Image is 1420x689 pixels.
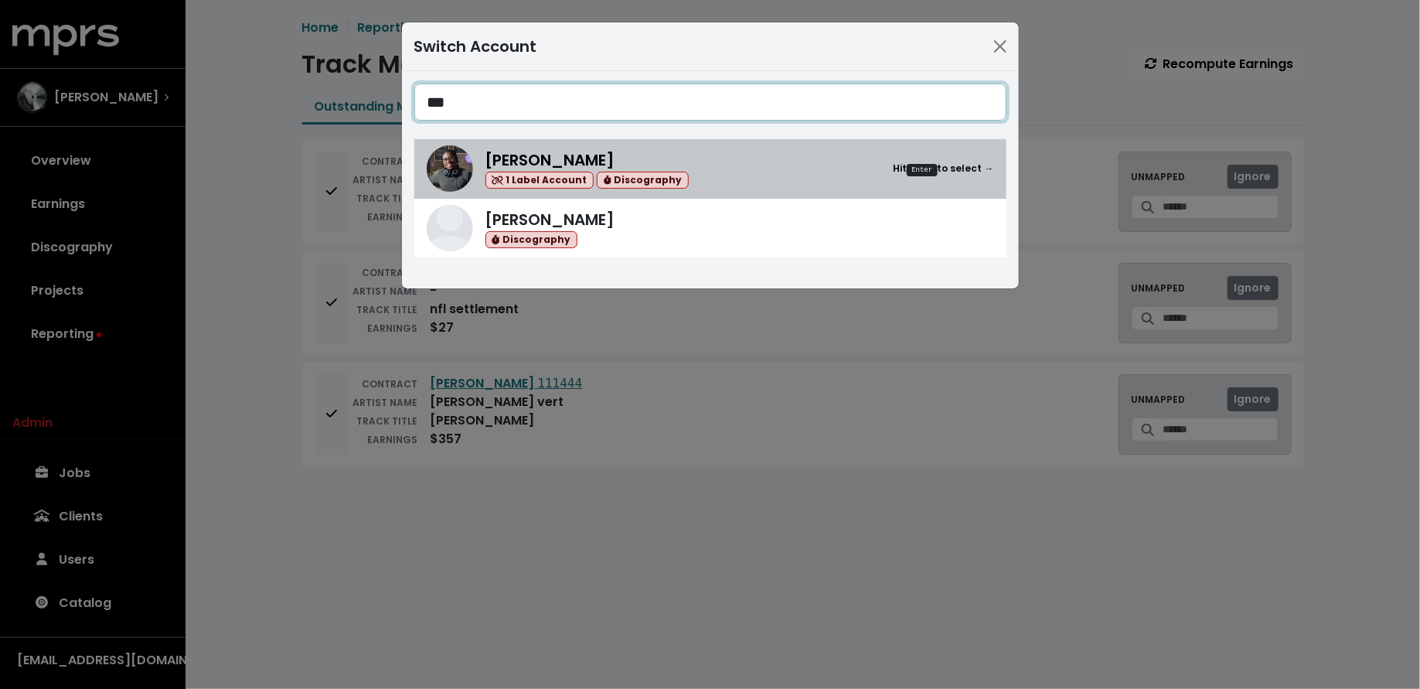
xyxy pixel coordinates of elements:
a: Benny Blanco[PERSON_NAME] Discography [414,199,1006,258]
span: 1 Label Account [485,172,594,189]
span: Discography [597,172,689,189]
img: Ben Thomas [427,145,473,192]
button: Close [988,34,1013,59]
span: [PERSON_NAME] [485,209,615,230]
div: Switch Account [414,35,537,58]
input: Search accounts [414,84,1006,121]
small: Hit to select → [893,162,993,176]
span: Discography [485,231,577,249]
kbd: Enter [907,164,937,176]
span: [PERSON_NAME] [485,149,615,171]
img: Benny Blanco [427,205,473,251]
a: Ben Thomas[PERSON_NAME] 1 Label Account DiscographyHitEnterto select → [414,139,1006,199]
